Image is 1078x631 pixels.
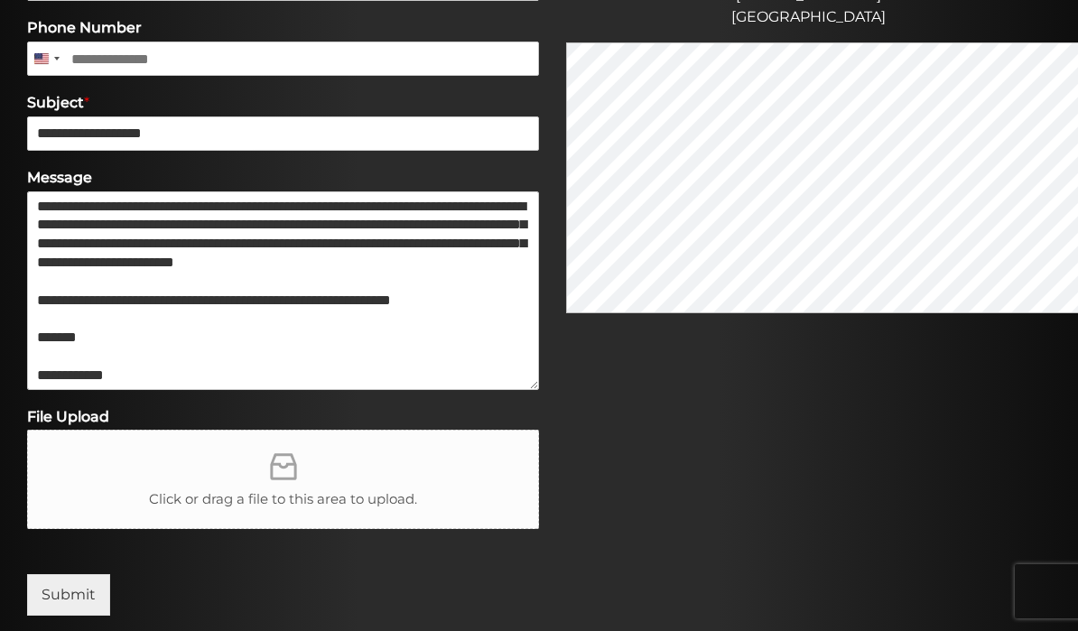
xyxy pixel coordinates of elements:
label: Subject [27,94,539,113]
button: Selected country [27,42,65,76]
label: File Upload [27,408,539,427]
label: Phone Number [27,19,539,38]
input: Phone Number [27,42,539,76]
button: Submit [27,574,110,616]
label: Message [27,169,539,188]
span: Click or drag a file to this area to upload. [149,489,417,510]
